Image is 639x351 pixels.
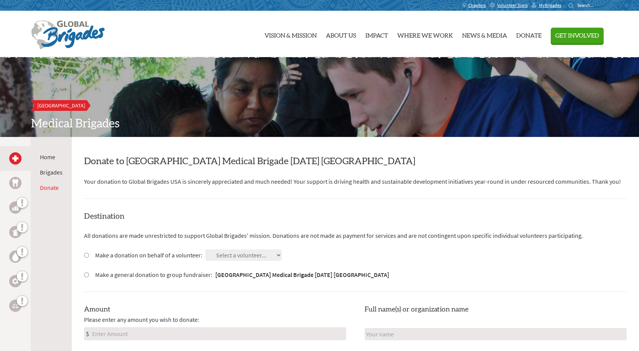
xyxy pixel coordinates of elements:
a: Brigades [40,168,63,176]
label: Full name(s) or organization name [365,304,469,315]
input: Your name [365,328,627,340]
img: Global Brigades Logo [31,20,105,49]
span: Chapters [468,2,486,8]
a: News & Media [462,14,507,54]
span: Get Involved [555,33,599,39]
p: Your donation to Global Brigades USA is sincerely appreciated and much needed! Your support is dr... [84,177,627,186]
a: Vision & Mission [264,14,317,54]
img: Medical [12,155,18,161]
li: Home [40,152,63,161]
a: Donate [40,184,59,191]
strong: [GEOGRAPHIC_DATA] Medical Brigade [DATE] [GEOGRAPHIC_DATA] [215,271,389,278]
img: Water [12,252,18,261]
a: Engineering [9,275,21,287]
a: About Us [326,14,356,54]
a: Where We Work [397,14,453,54]
a: Public Health [9,226,21,238]
input: Enter Amount [91,328,346,340]
a: Legal Empowerment [9,300,21,312]
span: Please enter any amount you wish to donate: [84,315,199,324]
a: [GEOGRAPHIC_DATA] [31,100,91,111]
label: Make a donation on behalf of a volunteer: [95,250,202,260]
span: Volunteer Tools [497,2,528,8]
button: Get Involved [551,28,604,43]
label: Amount [84,304,111,315]
span: MyBrigades [539,2,561,8]
img: Legal Empowerment [12,303,18,308]
div: $ [84,328,91,340]
a: Water [9,250,21,263]
a: Home [40,153,55,161]
input: Search... [577,2,599,8]
h2: Medical Brigades [31,117,608,131]
h2: Donate to [GEOGRAPHIC_DATA] Medical Brigade [DATE] [GEOGRAPHIC_DATA] [84,155,627,168]
p: All donations are made unrestricted to support Global Brigades' mission. Donations are not made a... [84,231,627,240]
span: [GEOGRAPHIC_DATA] [37,102,85,109]
img: Dental [12,179,18,186]
a: Business [9,201,21,214]
li: Donate [40,183,63,192]
label: Make a general donation to group fundraiser: [95,270,389,279]
img: Engineering [12,278,18,284]
li: Brigades [40,168,63,177]
a: Donate [516,14,542,54]
a: Dental [9,177,21,189]
h4: Destination [84,211,627,222]
a: Impact [365,14,388,54]
a: Medical [9,152,21,165]
img: Business [12,204,18,211]
img: Public Health [12,228,18,236]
